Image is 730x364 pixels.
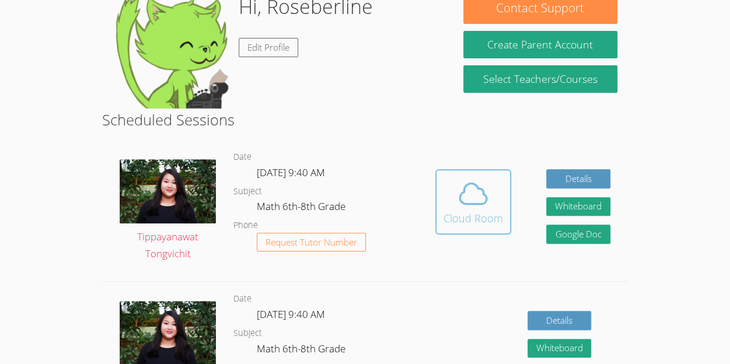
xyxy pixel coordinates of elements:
dt: Subject [233,326,262,341]
span: [DATE] 9:40 AM [257,166,325,179]
a: Edit Profile [239,38,298,57]
button: Whiteboard [528,339,592,358]
a: Details [546,169,610,188]
div: Cloud Room [443,210,503,226]
dt: Subject [233,184,262,199]
a: Details [528,311,592,330]
img: IMG_0561.jpeg [120,159,216,223]
a: Tippayanawat Tongvichit [120,159,216,262]
span: Request Tutor Number [266,238,357,247]
dd: Math 6th-8th Grade [257,341,348,360]
button: Whiteboard [546,197,610,216]
span: [DATE] 9:40 AM [257,307,325,321]
button: Request Tutor Number [257,233,366,252]
a: Select Teachers/Courses [463,65,617,93]
a: Google Doc [546,225,610,244]
dt: Phone [233,218,258,233]
button: Cloud Room [435,169,511,235]
dd: Math 6th-8th Grade [257,198,348,218]
h2: Scheduled Sessions [102,108,628,131]
dt: Date [233,150,252,164]
button: Create Parent Account [463,31,617,58]
dt: Date [233,292,252,306]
